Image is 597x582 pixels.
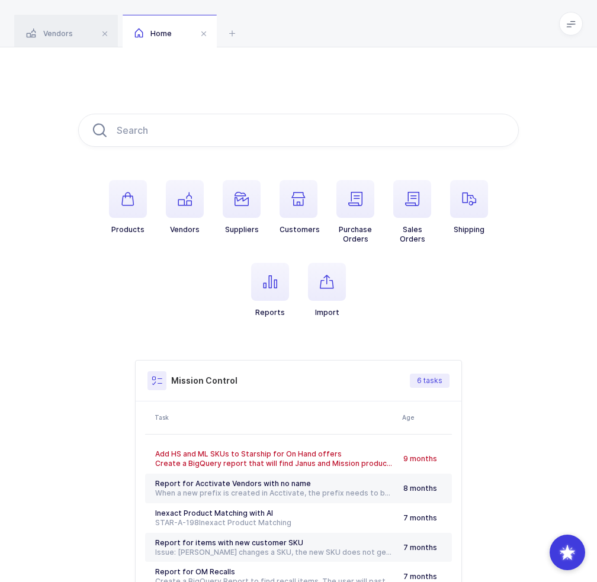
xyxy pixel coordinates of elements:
[155,459,394,468] div: Create a BigQuery report that will find Janus and Mission products that do not have a HS or ML SK...
[155,518,394,528] div: Inexact Product Matching
[109,180,147,234] button: Products
[403,484,437,493] span: 8 months
[155,518,199,527] a: STAR-A-198
[78,114,519,147] input: Search
[155,488,394,498] div: When a new prefix is created in Acctivate, the prefix needs to be merged with an existing vendor ...
[155,538,303,547] span: Report for items with new customer SKU
[403,454,437,463] span: 9 months
[134,29,172,38] span: Home
[26,29,73,38] span: Vendors
[308,263,346,317] button: Import
[450,180,488,234] button: Shipping
[171,375,237,387] h3: Mission Control
[223,180,261,234] button: Suppliers
[155,548,394,557] div: Issue: [PERSON_NAME] changes a SKU, the new SKU does not get matched to the Janus product as it's...
[155,479,311,488] span: Report for Acctivate Vendors with no name
[166,180,204,234] button: Vendors
[403,572,437,581] span: 7 months
[393,180,431,244] button: SalesOrders
[251,263,289,317] button: Reports
[155,509,273,517] span: Inexact Product Matching with AI
[155,449,342,458] span: Add HS and ML SKUs to Starship for On Hand offers
[403,543,437,552] span: 7 months
[155,567,235,576] span: Report for OM Recalls
[336,180,374,244] button: PurchaseOrders
[155,413,395,422] div: Task
[280,180,320,234] button: Customers
[403,513,437,522] span: 7 months
[402,413,448,422] div: Age
[417,376,442,385] span: 6 tasks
